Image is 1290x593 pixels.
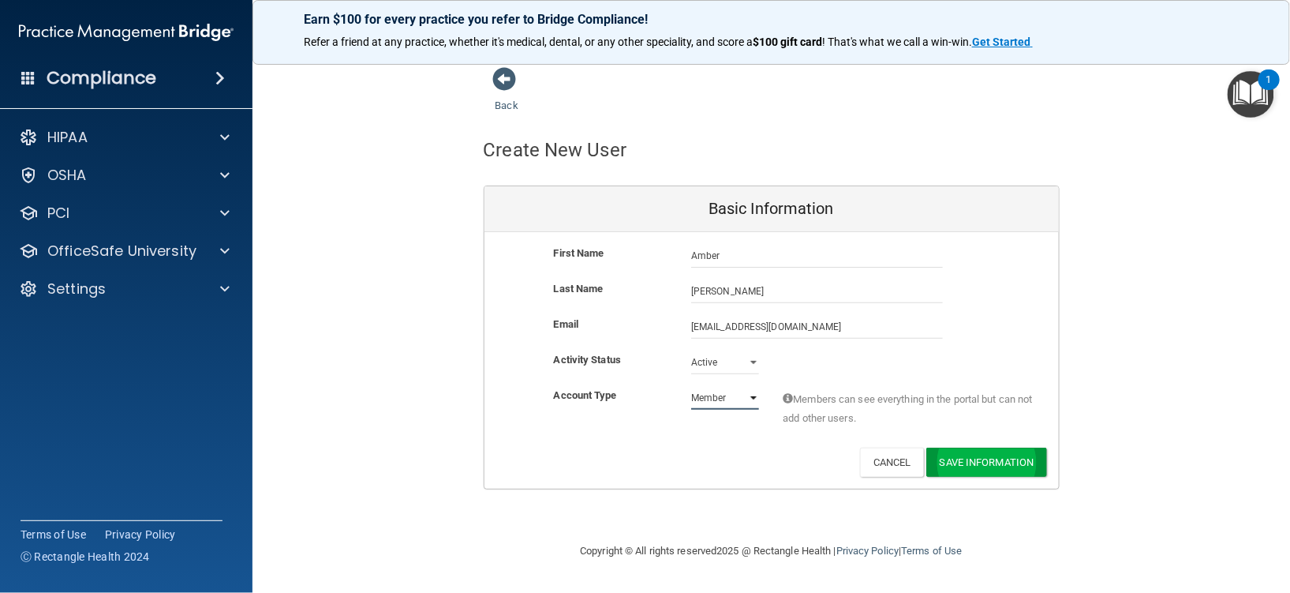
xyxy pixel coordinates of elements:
a: Privacy Policy [105,527,176,542]
a: Privacy Policy [836,545,899,557]
b: Last Name [554,283,604,295]
button: Cancel [860,448,924,477]
div: Copyright © All rights reserved 2025 @ Rectangle Health | | [484,526,1060,576]
span: Members can see everything in the portal but can not add other users. [783,390,1034,428]
div: Basic Information [484,186,1059,232]
a: PCI [19,204,230,223]
img: PMB logo [19,17,234,48]
p: Earn $100 for every practice you refer to Bridge Compliance! [304,12,1239,27]
strong: $100 gift card [753,36,822,48]
span: Refer a friend at any practice, whether it's medical, dental, or any other speciality, and score a [304,36,753,48]
p: OfficeSafe University [47,242,196,261]
p: Settings [47,280,106,298]
h4: Compliance [47,67,156,89]
a: Get Started [972,36,1033,48]
p: PCI [47,204,69,223]
a: Terms of Use [21,527,86,542]
a: HIPAA [19,128,230,147]
a: Terms of Use [901,545,962,557]
button: Save Information [926,448,1047,477]
a: OfficeSafe University [19,242,230,261]
b: Activity Status [554,354,622,366]
a: Settings [19,280,230,298]
strong: Get Started [972,36,1030,48]
button: Open Resource Center, 1 new notification [1228,71,1274,118]
span: Ⓒ Rectangle Health 2024 [21,549,150,565]
div: 1 [1266,80,1272,100]
span: ! That's what we call a win-win. [822,36,972,48]
a: Back [495,81,518,111]
p: OSHA [47,166,87,185]
a: OSHA [19,166,230,185]
p: HIPAA [47,128,88,147]
b: First Name [554,247,604,259]
b: Account Type [554,389,617,401]
h4: Create New User [484,140,627,160]
b: Email [554,318,579,330]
